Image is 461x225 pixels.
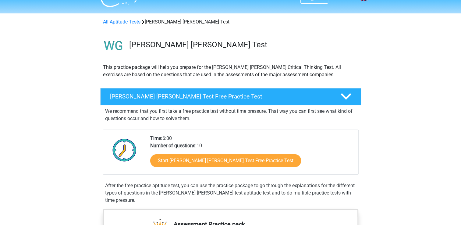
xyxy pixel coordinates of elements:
b: Time: [150,135,162,141]
div: [PERSON_NAME] [PERSON_NAME] Test [101,18,361,26]
img: watson glaser test [101,33,126,59]
div: After the free practice aptitude test, you can use the practice package to go through the explana... [103,182,359,204]
p: This practice package will help you prepare for the [PERSON_NAME] [PERSON_NAME] Critical Thinking... [103,64,358,78]
a: All Aptitude Tests [103,19,140,25]
a: Start [PERSON_NAME] [PERSON_NAME] Test Free Practice Test [150,154,301,167]
img: Clock [109,135,140,165]
p: We recommend that you first take a free practice test without time pressure. That way you can fir... [105,108,356,122]
a: [PERSON_NAME] [PERSON_NAME] Test Free Practice Test [98,88,363,105]
h3: [PERSON_NAME] [PERSON_NAME] Test [129,40,356,49]
div: 6:00 10 [146,135,358,174]
b: Number of questions: [150,143,197,148]
h4: [PERSON_NAME] [PERSON_NAME] Test Free Practice Test [110,93,331,100]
